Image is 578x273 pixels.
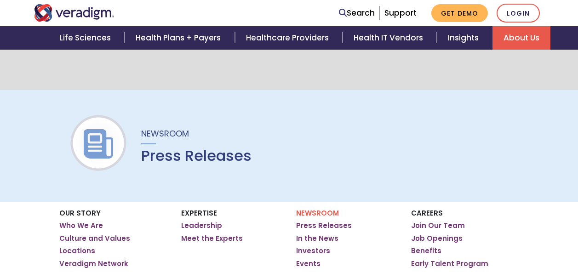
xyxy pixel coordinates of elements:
[296,246,330,256] a: Investors
[34,4,114,22] img: Veradigm logo
[141,128,189,139] span: Newsroom
[411,234,463,243] a: Job Openings
[59,246,95,256] a: Locations
[296,259,320,268] a: Events
[125,26,235,50] a: Health Plans + Payers
[411,246,441,256] a: Benefits
[59,259,128,268] a: Veradigm Network
[339,7,375,19] a: Search
[235,26,343,50] a: Healthcare Providers
[343,26,437,50] a: Health IT Vendors
[59,221,103,230] a: Who We Are
[431,4,488,22] a: Get Demo
[48,26,125,50] a: Life Sciences
[181,234,243,243] a: Meet the Experts
[384,7,417,18] a: Support
[296,234,338,243] a: In the News
[296,221,352,230] a: Press Releases
[497,4,540,23] a: Login
[141,147,252,165] h1: Press Releases
[411,259,488,268] a: Early Talent Program
[181,221,222,230] a: Leadership
[437,26,492,50] a: Insights
[411,221,465,230] a: Join Our Team
[492,26,550,50] a: About Us
[59,234,130,243] a: Culture and Values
